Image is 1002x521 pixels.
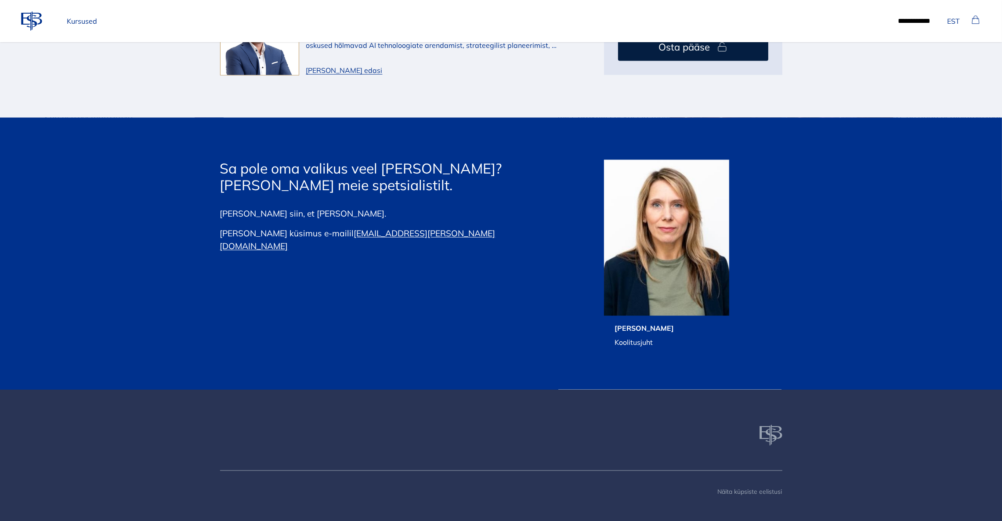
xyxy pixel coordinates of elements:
[604,160,729,316] img: Koolitusjuht
[618,33,768,62] button: Osta pääse
[718,485,782,499] button: Näita küpsiste eelistusi
[306,65,383,76] button: [PERSON_NAME] edasi
[220,160,515,194] h2: Sa pole oma valikus veel [PERSON_NAME]? [PERSON_NAME] meie spetsialistilt.
[718,488,782,496] span: Näita küpsiste eelistusi
[615,337,674,347] p: Koolitusjuht
[615,323,674,333] p: [PERSON_NAME]
[63,12,101,30] a: Kursused
[658,40,710,55] span: Osta pääse
[944,12,963,30] button: EST
[220,227,510,253] p: [PERSON_NAME] küsimus e-mailil
[220,207,510,220] p: [PERSON_NAME] siin, et [PERSON_NAME].
[220,228,496,251] a: [EMAIL_ADDRESS][PERSON_NAME][DOMAIN_NAME]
